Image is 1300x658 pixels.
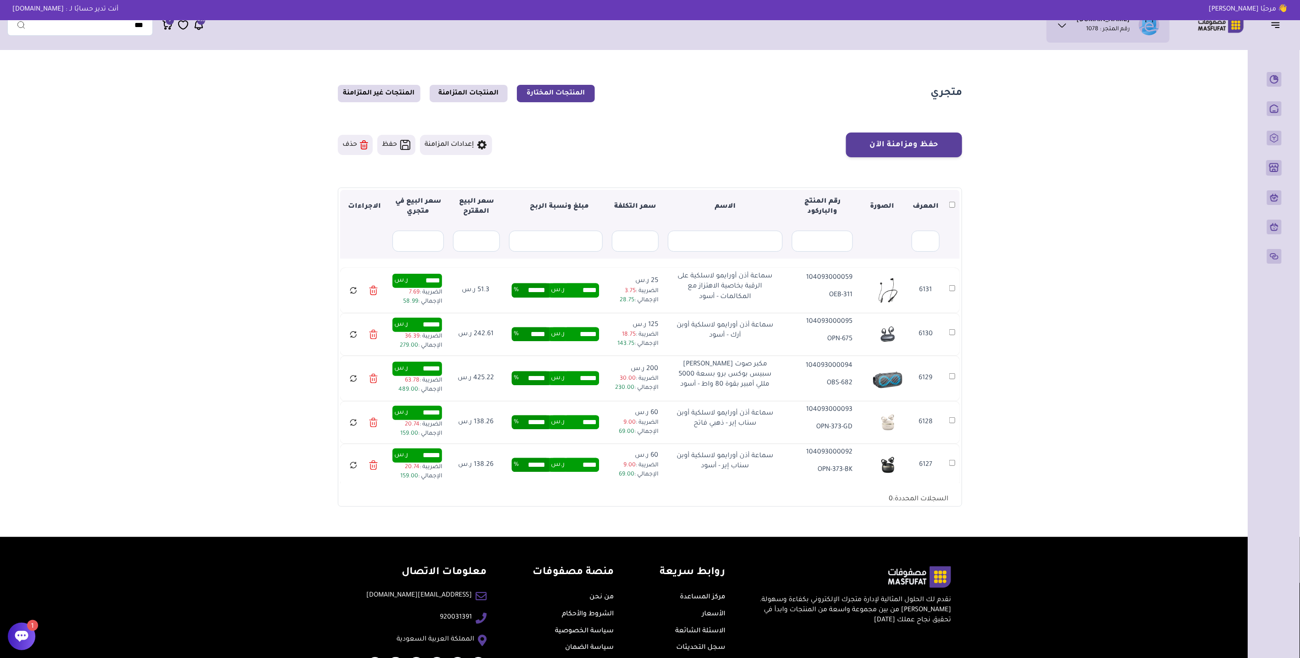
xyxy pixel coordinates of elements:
p: الضريبة : [611,418,658,427]
p: 104093000095 [792,317,853,327]
img: 20250910151406478685.png [873,408,902,437]
span: ر.س [551,327,565,341]
div: ر.س [392,318,442,332]
a: سجل التحديثات [677,644,726,652]
p: OPN-373-BK [792,465,853,475]
span: 0 [889,496,893,503]
p: OBS-682 [792,378,853,388]
p: OEB-311 [792,290,853,300]
strong: سعر التكلفة [615,203,656,210]
p: الضريبة : [611,461,658,470]
p: الإجمالي : [611,296,658,305]
span: 9 [169,17,171,25]
p: الإجمالي : [392,429,442,438]
span: ر.س [551,283,565,297]
p: الإجمالي : [392,385,442,394]
td: 51.3 ر.س [448,268,504,313]
p: مكبر صوت [PERSON_NAME] سبيس بوكس برو بسعة 5000 مللي أمبير بقوة 80 واط - أسود [675,359,776,390]
div: ر.س [392,362,442,376]
a: الشروط والأحكام [562,611,614,618]
h1: [DOMAIN_NAME] [1077,16,1130,25]
strong: المعرف [913,203,939,210]
a: 9 [162,19,173,31]
span: 28.75 [620,297,634,304]
a: 433 [193,19,204,31]
p: رقم المتجر : 1078 [1087,25,1130,34]
p: سماعة أذن أورايمو لاسلكية على الرقبة بخاصية الاهتزاز مع المكالمات - أسود [675,271,776,302]
p: الضريبة : [392,332,442,341]
span: 159.00 [400,431,418,437]
button: حذف [338,135,373,155]
a: المملكة العربية السعودية [397,635,474,645]
div: ر.س [392,448,442,462]
img: 20250910151428602614.png [873,276,902,305]
strong: سعر البيع المقترح [459,198,494,216]
h4: منصة مصفوفات [532,566,614,580]
a: الاسئلة الشائعة [676,628,726,635]
span: ر.س [551,371,565,385]
td: 138.26 ر.س [448,401,504,444]
td: 6130 [907,313,945,356]
h4: روابط سريعة [660,566,726,580]
span: 36.39 [405,333,420,340]
p: الإجمالي : [392,297,442,306]
p: الإجمالي : [611,383,658,393]
p: OPN-675 [792,334,853,344]
span: 30.00 [620,376,636,382]
a: سياسة الضمان [565,644,614,652]
span: 230.00 [615,385,634,391]
a: 920031391 [440,613,472,623]
img: eShop.sa [1139,15,1160,35]
a: مركز المساعدة [680,594,726,601]
p: الإجمالي : [611,339,658,348]
span: 9.00 [623,420,636,426]
div: ر.س [392,406,442,420]
h1: متجري [930,87,962,100]
span: ر.س [551,458,565,472]
p: الإجمالي : [611,470,658,479]
iframe: Kommo Live Chat [3,586,104,620]
a: من نحن [589,594,614,601]
p: الإجمالي : [611,427,658,437]
span: % [514,327,519,341]
a: المنتجات المختارة [517,85,595,102]
span: 20.74 [405,464,420,470]
td: 6128 [907,401,945,444]
a: [EMAIL_ADDRESS][DOMAIN_NAME] [366,591,472,601]
p: 104093000092 [792,448,853,458]
a: سياسة الخصوصية [555,628,614,635]
span: 143.75 [617,341,634,347]
span: 159.00 [400,473,418,480]
td: 6129 [907,356,945,401]
p: 125 ر.س [611,320,658,330]
span: 9.00 [623,462,636,469]
button: حفظ ومزامنة الآن [846,133,962,157]
span: 279.00 [400,343,418,349]
p: الضريبة : [611,287,658,296]
span: 69.00 [619,471,634,478]
span: % [514,283,519,297]
p: 104093000059 [792,273,853,283]
span: 20.74 [405,421,420,428]
a: الأسعار [702,611,726,618]
img: Logo [1192,16,1250,34]
span: 3.75 [625,288,636,294]
p: سماعة أذن أورايمو لاسلكية أوبن سناب إير - أسود [675,451,776,472]
div: ر.س [392,274,442,288]
span: 69.00 [619,429,634,435]
p: الضريبة : [392,463,442,472]
span: 7.69 [409,289,420,296]
button: إعدادات المزامنة [420,135,492,155]
span: 18.75 [622,332,636,338]
strong: مبلغ ونسبة الربح [523,203,589,210]
img: 20250910151337750501.png [873,450,902,480]
span: % [514,371,519,385]
td: 138.26 ر.س [448,444,504,487]
span: ر.س [551,415,565,429]
span: % [514,415,519,429]
strong: الاجراءات [348,203,381,210]
p: 25 ر.س [611,276,658,286]
p: سماعة أذن أورايمو لاسلكية أوبن سناب إير - ذهبي فاتح [675,409,776,429]
span: 63.78 [405,377,420,384]
td: 242.61 ر.س [448,313,504,356]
